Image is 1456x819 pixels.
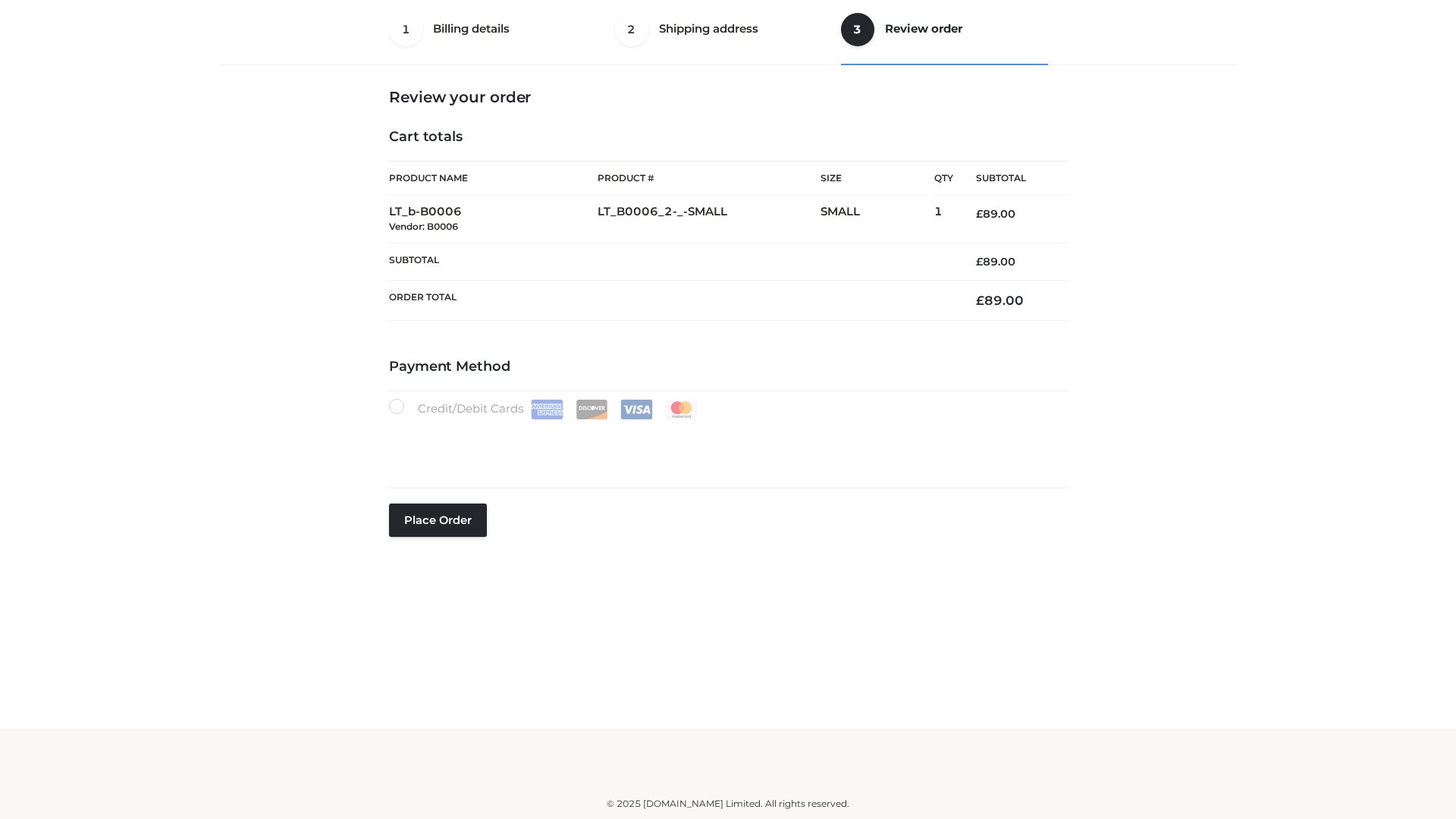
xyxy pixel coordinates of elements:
th: Subtotal [953,162,1067,196]
img: Amex [531,400,563,419]
th: Qty [934,161,953,196]
div: © 2025 [DOMAIN_NAME] Limited. All rights reserved. [225,796,1231,811]
small: Vendor: B0006 [389,221,458,232]
td: 1 [934,196,953,243]
th: Subtotal [389,243,953,280]
th: Product # [598,161,821,196]
img: Discover [576,400,608,419]
td: LT_B0006_2-_-SMALL [598,196,821,243]
h4: Payment Method [389,359,1067,375]
td: LT_b-B0006 [389,196,598,243]
img: Mastercard [665,400,698,419]
bdi: 89.00 [976,255,1015,268]
iframe: Secure payment input frame [386,416,1064,472]
label: Credit/Debit Cards [389,399,699,419]
bdi: 89.00 [976,207,1015,221]
bdi: 89.00 [976,293,1024,308]
h3: Review your order [389,88,1067,106]
span: £ [976,207,983,221]
span: £ [976,255,983,268]
td: SMALL [821,196,934,243]
span: £ [976,293,984,308]
th: Product Name [389,161,598,196]
button: Place order [389,504,487,537]
th: Size [821,162,927,196]
h4: Cart totals [389,129,1067,146]
th: Order Total [389,281,953,321]
img: Visa [620,400,653,419]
